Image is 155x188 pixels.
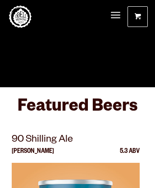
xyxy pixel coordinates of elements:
p: 5.3 ABV [120,148,140,163]
h3: Featured Beers [12,96,143,124]
a: Menu [111,6,120,25]
p: 90 Shilling Ale [12,132,140,148]
p: [PERSON_NAME] [12,148,54,163]
a: Odell Home [9,5,32,28]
